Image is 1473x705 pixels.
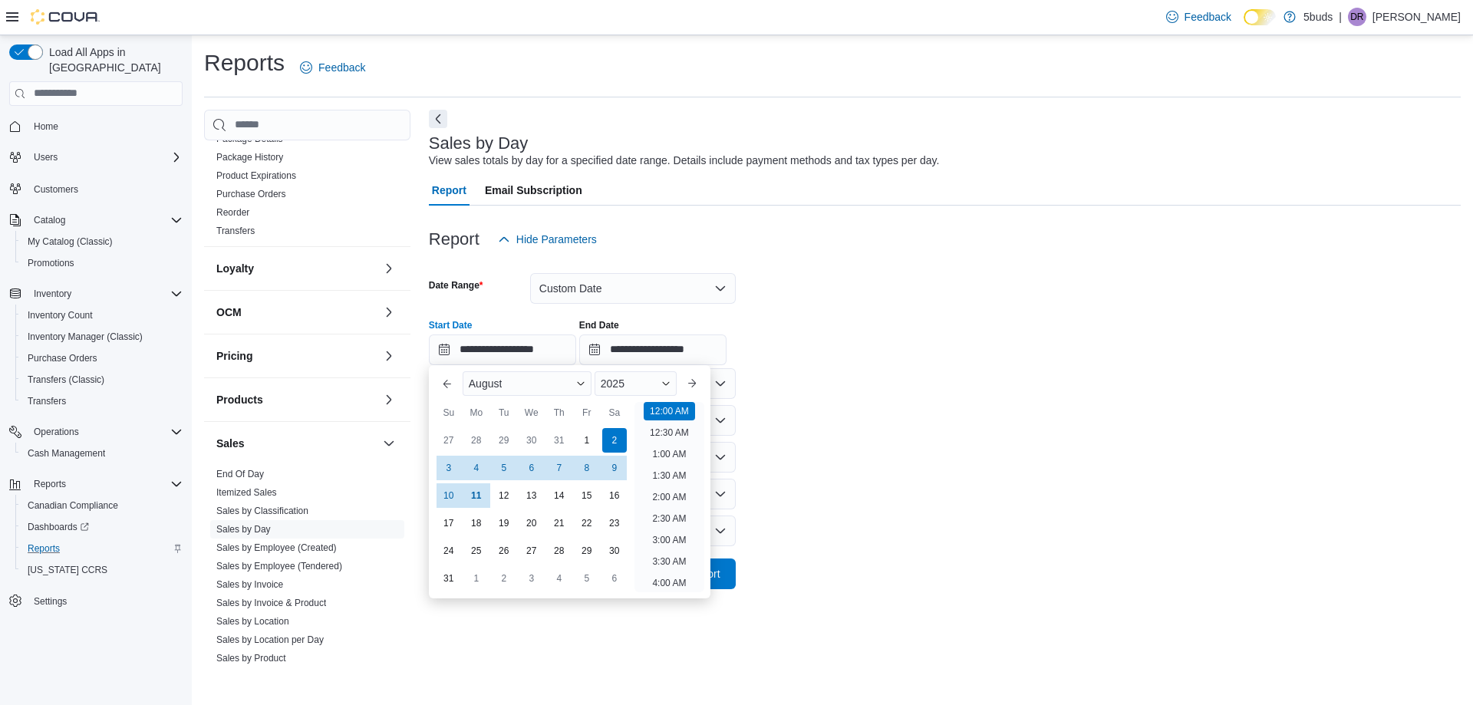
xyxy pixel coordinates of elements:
li: 3:00 AM [646,531,692,549]
span: Reports [28,475,183,493]
div: day-26 [492,539,516,563]
span: Dashboards [28,521,89,533]
span: Users [34,151,58,163]
a: Package Details [216,133,283,144]
h3: OCM [216,305,242,320]
button: Previous Month [435,371,460,396]
div: day-4 [547,566,572,591]
img: Cova [31,9,100,25]
span: Operations [34,426,79,438]
div: day-30 [519,428,544,453]
button: Pricing [380,347,398,365]
input: Press the down key to open a popover containing a calendar. [579,334,727,365]
span: Sales by Classification [216,505,308,517]
input: Press the down key to enter a popover containing a calendar. Press the escape key to close the po... [429,334,576,365]
button: Sales [216,436,377,451]
button: OCM [216,305,377,320]
span: Customers [28,179,183,198]
span: Itemized Sales [216,486,277,499]
a: [US_STATE] CCRS [21,561,114,579]
span: Load All Apps in [GEOGRAPHIC_DATA] [43,44,183,75]
span: Reports [28,542,60,555]
h3: Report [429,230,479,249]
button: Open list of options [714,377,727,390]
a: Sales by Location per Day [216,634,324,645]
a: Product Expirations [216,170,296,181]
button: Loyalty [216,261,377,276]
div: Fr [575,400,599,425]
div: day-25 [464,539,489,563]
button: OCM [380,303,398,321]
div: day-27 [519,539,544,563]
button: Inventory [3,283,189,305]
div: View sales totals by day for a specified date range. Details include payment methods and tax type... [429,153,940,169]
div: day-5 [492,456,516,480]
a: Promotions [21,254,81,272]
div: day-5 [575,566,599,591]
a: Cash Management [21,444,111,463]
button: [US_STATE] CCRS [15,559,189,581]
span: Inventory Manager (Classic) [21,328,183,346]
button: Transfers (Classic) [15,369,189,390]
span: Promotions [21,254,183,272]
ul: Time [634,402,704,592]
input: Dark Mode [1244,9,1276,25]
button: Operations [3,421,189,443]
button: Inventory Manager (Classic) [15,326,189,348]
a: Inventory Manager (Classic) [21,328,149,346]
div: day-19 [492,511,516,535]
li: 3:30 AM [646,552,692,571]
span: My Catalog (Classic) [28,236,113,248]
li: 1:30 AM [646,466,692,485]
div: day-29 [575,539,599,563]
span: Sales by Day [216,523,271,535]
span: End Of Day [216,468,264,480]
button: Operations [28,423,85,441]
div: day-2 [602,428,627,453]
li: 4:00 AM [646,574,692,592]
span: Cash Management [21,444,183,463]
div: day-16 [602,483,627,508]
label: End Date [579,319,619,331]
div: Sa [602,400,627,425]
li: 2:00 AM [646,488,692,506]
span: Home [34,120,58,133]
a: Home [28,117,64,136]
p: [PERSON_NAME] [1372,8,1461,26]
span: Users [28,148,183,166]
h1: Reports [204,48,285,78]
span: Inventory Count [21,306,183,324]
span: Catalog [34,214,65,226]
span: Operations [28,423,183,441]
div: day-23 [602,511,627,535]
span: Feedback [318,60,365,75]
span: My Catalog (Classic) [21,232,183,251]
div: day-8 [575,456,599,480]
span: 2025 [601,377,624,390]
a: Purchase Orders [216,189,286,199]
a: Sales by Invoice & Product [216,598,326,608]
a: Transfers [21,392,72,410]
span: Sales by Product [216,652,286,664]
span: Hide Parameters [516,232,597,247]
div: day-13 [519,483,544,508]
span: Inventory Count [28,309,93,321]
div: day-10 [437,483,461,508]
a: Itemized Sales [216,487,277,498]
span: August [469,377,503,390]
button: Products [380,390,398,409]
button: Open list of options [714,414,727,427]
div: day-11 [464,483,489,508]
button: Custom Date [530,273,736,304]
a: Sales by Product [216,653,286,664]
div: day-6 [519,456,544,480]
div: day-4 [464,456,489,480]
button: My Catalog (Classic) [15,231,189,252]
a: Sales by Day [216,524,271,535]
div: day-21 [547,511,572,535]
a: Customers [28,180,84,199]
li: 12:00 AM [644,402,695,420]
span: Sales by Invoice [216,578,283,591]
button: Users [3,147,189,168]
div: Dawn Richmond [1348,8,1366,26]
